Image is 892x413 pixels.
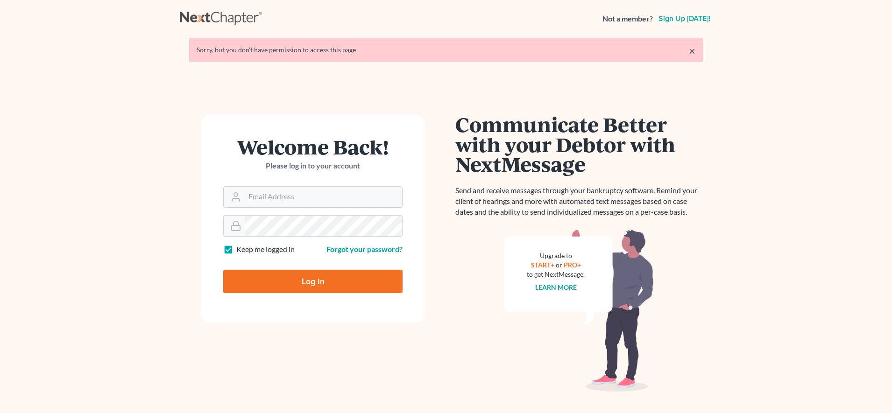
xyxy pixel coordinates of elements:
div: to get NextMessage. [527,270,585,279]
a: × [689,45,695,56]
p: Please log in to your account [223,161,403,171]
a: PRO+ [564,261,581,269]
span: or [556,261,562,269]
a: Sign up [DATE]! [657,15,712,22]
p: Send and receive messages through your bankruptcy software. Remind your client of hearings and mo... [455,185,703,217]
a: Forgot your password? [326,245,403,253]
h1: Communicate Better with your Debtor with NextMessage [455,114,703,174]
div: Sorry, but you don't have permission to access this page [197,45,695,55]
input: Email Address [245,187,402,207]
div: Upgrade to [527,251,585,260]
label: Keep me logged in [236,244,295,255]
input: Log In [223,270,403,293]
a: Learn more [535,283,577,291]
a: START+ [531,261,554,269]
img: nextmessage_bg-59042aed3d76b12b5cd301f8e5b87938c9018125f34e5fa2b7a6b67550977c72.svg [504,229,654,392]
strong: Not a member? [602,14,653,24]
h1: Welcome Back! [223,137,403,157]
